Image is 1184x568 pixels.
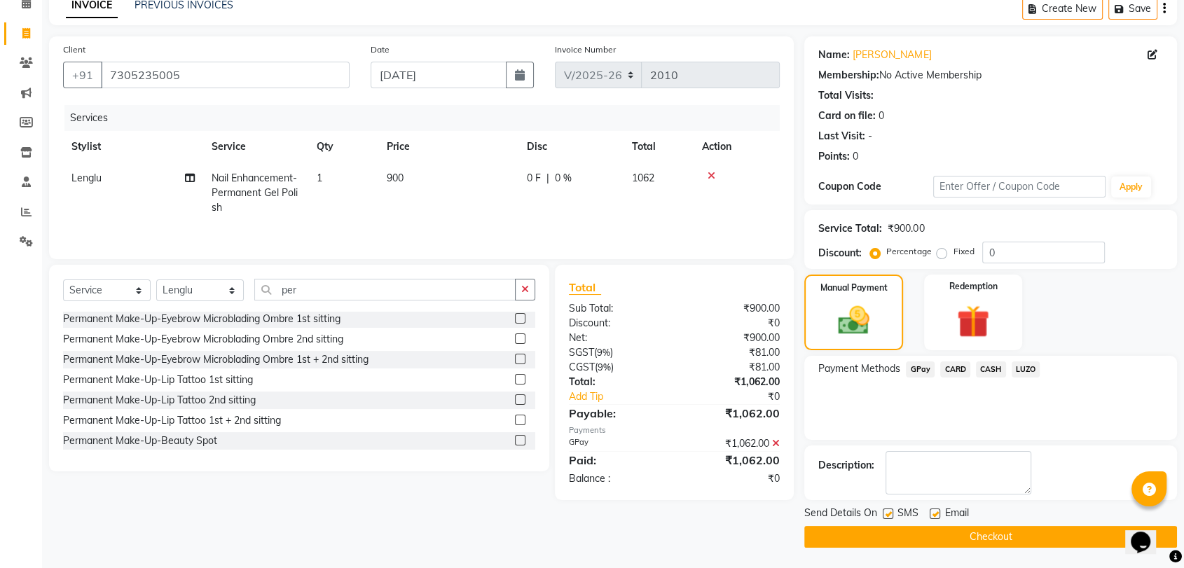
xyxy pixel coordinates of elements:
div: 0 [853,149,858,164]
div: ₹1,062.00 [675,452,791,469]
div: ₹1,062.00 [675,405,791,422]
button: Apply [1111,176,1151,198]
label: Fixed [953,245,974,258]
div: Services [64,105,790,131]
th: Service [203,131,308,162]
span: Email [944,506,968,523]
div: Discount: [558,316,675,331]
label: Client [63,43,85,56]
span: 9% [597,347,610,358]
div: Permanent Make-Up-Beauty Spot [63,434,217,448]
span: 0 % [555,171,572,186]
a: Add Tip [558,389,694,404]
span: Lenglu [71,172,102,184]
div: Last Visit: [818,129,865,144]
th: Price [378,131,518,162]
div: Membership: [818,68,879,83]
span: Total [569,280,601,295]
th: Action [694,131,780,162]
span: Nail Enhancement-Permanent Gel Polish [212,172,298,214]
button: +91 [63,62,102,88]
div: Permanent Make-Up-Eyebrow Microblading Ombre 1st sitting [63,312,340,326]
span: | [546,171,549,186]
div: Description: [818,458,874,473]
span: 1062 [632,172,654,184]
span: CASH [976,361,1006,377]
input: Search or Scan [254,279,516,300]
span: Send Details On [804,506,877,523]
img: _gift.svg [946,301,999,342]
div: ₹0 [694,389,790,404]
div: Net: [558,331,675,345]
label: Invoice Number [555,43,616,56]
div: ₹0 [675,471,791,486]
div: Sub Total: [558,301,675,316]
div: ₹900.00 [675,301,791,316]
span: 9% [598,361,611,373]
div: Payable: [558,405,675,422]
input: Search by Name/Mobile/Email/Code [101,62,350,88]
span: SMS [897,506,918,523]
div: ₹0 [675,316,791,331]
a: [PERSON_NAME] [853,48,931,62]
div: ₹900.00 [888,221,924,236]
label: Manual Payment [820,282,888,294]
th: Disc [518,131,624,162]
div: Total: [558,375,675,389]
div: Permanent Make-Up-Eyebrow Microblading Ombre 2nd sitting [63,332,343,347]
div: Balance : [558,471,675,486]
th: Stylist [63,131,203,162]
div: Permanent Make-Up-Lip Tattoo 1st sitting [63,373,253,387]
div: Coupon Code [818,179,933,194]
span: 1 [317,172,322,184]
div: ₹900.00 [675,331,791,345]
label: Date [371,43,390,56]
div: ₹1,062.00 [675,375,791,389]
label: Percentage [886,245,931,258]
div: Discount: [818,246,862,261]
div: Service Total: [818,221,882,236]
div: Total Visits: [818,88,874,103]
span: GPay [906,361,935,377]
span: LUZO [1012,361,1040,377]
th: Qty [308,131,378,162]
span: CGST [569,361,595,373]
div: Name: [818,48,850,62]
div: No Active Membership [818,68,1163,83]
div: ₹81.00 [675,345,791,360]
div: Payments [569,424,780,436]
div: ₹81.00 [675,360,791,375]
span: SGST [569,346,594,359]
div: Card on file: [818,109,876,123]
span: 0 F [527,171,541,186]
input: Enter Offer / Coupon Code [933,176,1106,198]
div: ( ) [558,360,675,375]
iframe: chat widget [1125,512,1170,554]
div: ( ) [558,345,675,360]
span: Payment Methods [818,361,900,376]
div: Permanent Make-Up-Eyebrow Microblading Ombre 1st + 2nd sitting [63,352,369,367]
div: Paid: [558,452,675,469]
div: Permanent Make-Up-Lip Tattoo 2nd sitting [63,393,256,408]
div: Permanent Make-Up-Lip Tattoo 1st + 2nd sitting [63,413,281,428]
div: ₹1,062.00 [675,436,791,451]
span: 900 [387,172,404,184]
th: Total [624,131,694,162]
div: - [868,129,872,144]
img: _cash.svg [828,303,879,338]
div: GPay [558,436,675,451]
div: 0 [879,109,884,123]
span: CARD [940,361,970,377]
button: Checkout [804,526,1177,548]
div: Points: [818,149,850,164]
label: Redemption [949,280,997,293]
